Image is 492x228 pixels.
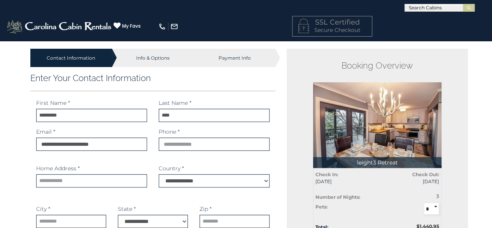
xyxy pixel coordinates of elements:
span: [DATE] [315,178,371,185]
p: Secure Checkout [298,26,366,34]
span: My Favs [122,23,141,30]
img: White-1-2.png [6,19,114,34]
label: State * [118,205,136,213]
div: 3 [406,193,439,200]
label: City * [36,205,50,213]
img: phone-regular-white.png [158,23,166,30]
label: Home Address * [36,164,80,172]
strong: Check Out: [412,171,439,177]
p: 1eight3 Retreat [313,157,441,168]
img: mail-regular-white.png [170,23,178,30]
label: Country * [159,164,184,172]
h3: Enter Your Contact Information [30,73,276,83]
label: Email * [36,128,55,136]
label: Phone * [159,128,180,136]
label: Last Name * [159,99,191,107]
img: LOCKICON1.png [298,19,309,33]
span: [DATE] [383,178,439,185]
label: First Name * [36,99,70,107]
strong: Number of Nights: [315,194,360,200]
strong: Pets: [315,204,327,210]
h2: Booking Overview [313,60,441,71]
img: 1714394293_thumbnail.jpeg [313,82,441,168]
strong: Check In: [315,171,338,177]
h4: SSL Certified [298,19,366,27]
a: My Favs [114,22,141,30]
label: Zip * [200,205,212,213]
